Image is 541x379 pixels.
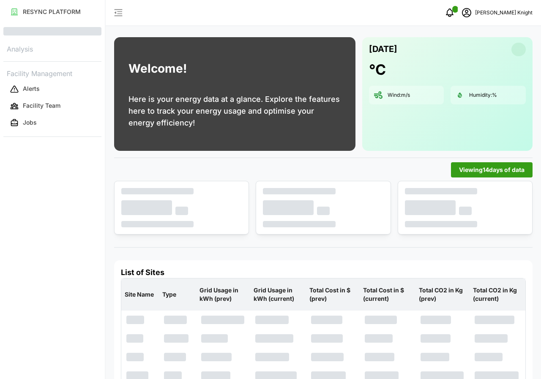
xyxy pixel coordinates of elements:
[3,67,101,79] p: Facility Management
[3,98,101,114] button: Facility Team
[3,115,101,131] button: Jobs
[451,162,533,177] button: Viewing14days of data
[128,60,187,78] h1: Welcome!
[252,279,304,310] p: Grid Usage in kWh (current)
[388,92,410,99] p: Wind: m/s
[469,92,497,99] p: Humidity: %
[3,3,101,20] a: RESYNC PLATFORM
[3,42,101,55] p: Analysis
[361,279,414,310] p: Total Cost in $ (current)
[3,98,101,115] a: Facility Team
[121,267,526,278] h4: List of Sites
[471,279,524,310] p: Total CO2 in Kg (current)
[23,118,37,127] p: Jobs
[23,8,81,16] p: RESYNC PLATFORM
[161,284,194,305] p: Type
[369,42,397,56] p: [DATE]
[23,85,40,93] p: Alerts
[198,279,249,310] p: Grid Usage in kWh (prev)
[123,284,157,305] p: Site Name
[128,93,341,129] p: Here is your energy data at a glance. Explore the features here to track your energy usage and op...
[458,4,475,21] button: schedule
[3,82,101,97] button: Alerts
[459,163,525,177] span: Viewing 14 days of data
[3,81,101,98] a: Alerts
[441,4,458,21] button: notifications
[3,4,101,19] button: RESYNC PLATFORM
[475,9,533,17] p: [PERSON_NAME] Knight
[308,279,358,310] p: Total Cost in $ (prev)
[369,60,386,79] h1: °C
[23,101,60,110] p: Facility Team
[417,279,467,310] p: Total CO2 in Kg (prev)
